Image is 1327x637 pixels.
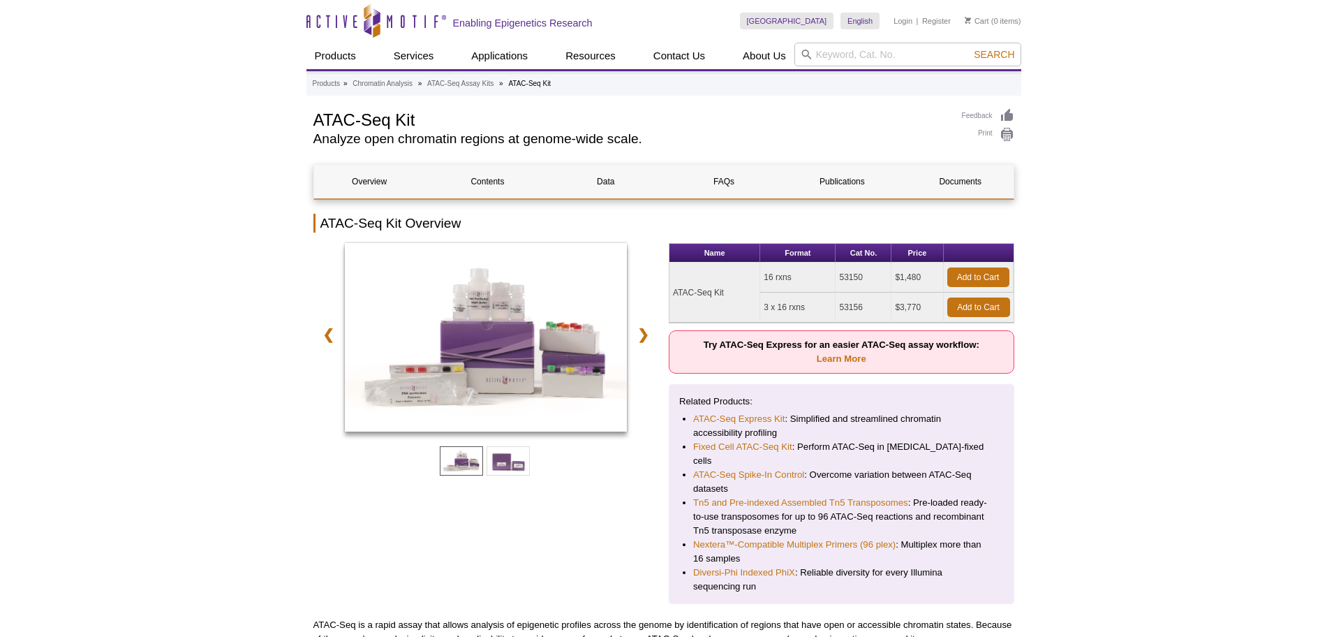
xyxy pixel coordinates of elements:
[499,80,503,87] li: »
[693,412,990,440] li: : Simplified and streamlined chromatin accessibility profiling
[817,353,866,364] a: Learn More
[693,566,795,580] a: Diversi-Phi Indexed PhiX
[693,412,785,426] a: ATAC-Seq Express Kit
[760,244,836,263] th: Format
[840,13,880,29] a: English
[313,78,340,90] a: Products
[669,263,760,323] td: ATAC-Seq Kit
[557,43,624,69] a: Resources
[693,566,990,594] li: : Reliable diversity for every Illumina sequencing run
[740,13,834,29] a: [GEOGRAPHIC_DATA]
[508,80,551,87] li: ATAC-Seq Kit
[313,133,948,145] h2: Analyze open chromatin regions at genome-wide scale.
[693,538,896,552] a: Nextera™-Compatible Multiplex Primers (96 plex)
[794,43,1021,66] input: Keyword, Cat. No.
[947,268,1009,287] a: Add to Cart
[693,440,990,468] li: : Perform ATAC-Seq in [MEDICAL_DATA]-fixed cells
[905,165,1016,198] a: Documents
[891,293,943,323] td: $3,770
[836,244,891,263] th: Cat No.
[353,78,413,90] a: Chromatin Analysis
[385,43,443,69] a: Services
[965,13,1021,29] li: (0 items)
[693,538,990,566] li: : Multiplex more than 16 samples
[894,16,912,26] a: Login
[669,244,760,263] th: Name
[418,80,422,87] li: »
[306,43,364,69] a: Products
[693,440,792,454] a: Fixed Cell ATAC-Seq Kit
[668,165,779,198] a: FAQs
[891,244,943,263] th: Price
[891,263,943,293] td: $1,480
[313,108,948,129] h1: ATAC-Seq Kit
[704,339,979,364] strong: Try ATAC-Seq Express for an easier ATAC-Seq assay workflow:
[645,43,713,69] a: Contact Us
[974,49,1014,60] span: Search
[313,214,1014,233] h2: ATAC-Seq Kit Overview
[962,108,1014,124] a: Feedback
[693,496,990,538] li: : Pre-loaded ready-to-use transposomes for up to 96 ATAC-Seq reactions and recombinant Tn5 transp...
[463,43,536,69] a: Applications
[679,395,1004,409] p: Related Products:
[453,17,593,29] h2: Enabling Epigenetics Research
[965,17,971,24] img: Your Cart
[693,468,990,496] li: : Overcome variation between ATAC-Seq datasets
[734,43,794,69] a: About Us
[693,496,908,510] a: Tn5 and Pre-indexed Assembled Tn5 Transposomes
[917,13,919,29] li: |
[628,318,658,351] a: ❯
[693,468,804,482] a: ATAC-Seq Spike-In Control
[345,243,628,432] img: ATAC-Seq Kit
[947,298,1010,317] a: Add to Cart
[343,80,348,87] li: »
[787,165,898,198] a: Publications
[550,165,661,198] a: Data
[836,263,891,293] td: 53150
[760,293,836,323] td: 3 x 16 rxns
[345,243,628,436] a: ATAC-Seq Kit
[970,48,1018,61] button: Search
[427,78,494,90] a: ATAC-Seq Assay Kits
[962,127,1014,142] a: Print
[965,16,989,26] a: Cart
[760,263,836,293] td: 16 rxns
[922,16,951,26] a: Register
[432,165,543,198] a: Contents
[314,165,425,198] a: Overview
[836,293,891,323] td: 53156
[313,318,343,351] a: ❮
